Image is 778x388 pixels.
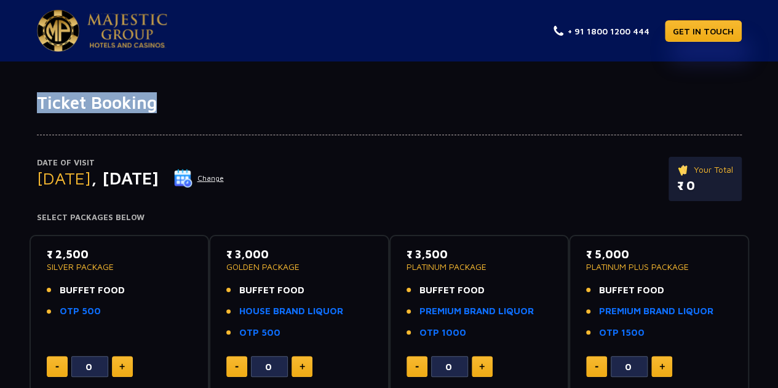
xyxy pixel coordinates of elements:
a: PREMIUM BRAND LIQUOR [419,304,534,319]
a: GET IN TOUCH [665,20,742,42]
a: HOUSE BRAND LIQUOR [239,304,343,319]
img: ticket [677,163,690,176]
a: + 91 1800 1200 444 [554,25,649,38]
p: PLATINUM PACKAGE [407,263,552,271]
img: Majestic Pride [87,14,167,48]
img: plus [300,363,305,370]
a: OTP 500 [60,304,101,319]
a: PREMIUM BRAND LIQUOR [599,304,713,319]
img: minus [415,366,419,368]
button: Change [173,168,224,188]
span: BUFFET FOOD [60,283,125,298]
p: ₹ 3,500 [407,246,552,263]
img: minus [595,366,598,368]
img: plus [479,363,485,370]
span: BUFFET FOOD [599,283,664,298]
img: Majestic Pride [37,10,79,52]
p: Date of Visit [37,157,224,169]
p: SILVER PACKAGE [47,263,193,271]
h4: Select Packages Below [37,213,742,223]
h1: Ticket Booking [37,92,742,113]
p: PLATINUM PLUS PACKAGE [586,263,732,271]
img: plus [659,363,665,370]
span: , [DATE] [91,168,159,188]
a: OTP 1500 [599,326,645,340]
img: plus [119,363,125,370]
p: Your Total [677,163,733,176]
span: [DATE] [37,168,91,188]
p: ₹ 5,000 [586,246,732,263]
p: ₹ 3,000 [226,246,372,263]
a: OTP 1000 [419,326,466,340]
img: minus [55,366,59,368]
a: OTP 500 [239,326,280,340]
span: BUFFET FOOD [239,283,304,298]
span: BUFFET FOOD [419,283,485,298]
p: ₹ 2,500 [47,246,193,263]
img: minus [235,366,239,368]
p: GOLDEN PACKAGE [226,263,372,271]
p: ₹ 0 [677,176,733,195]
